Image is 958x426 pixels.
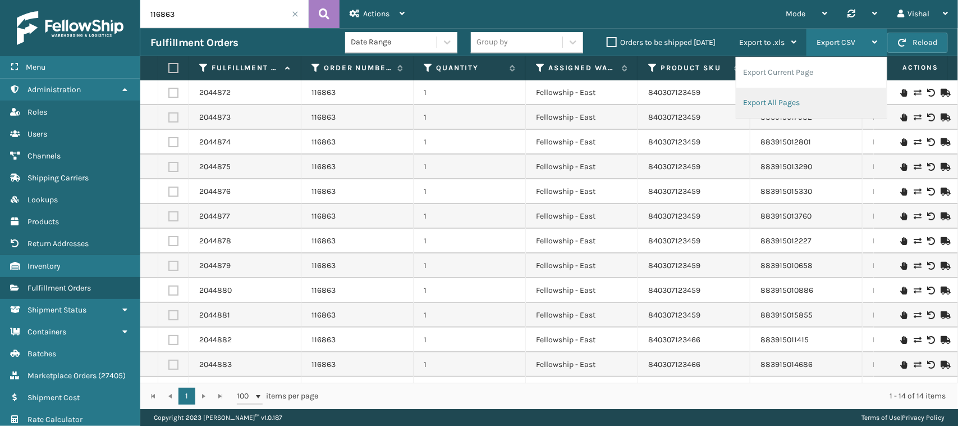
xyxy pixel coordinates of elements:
label: Quantity [436,63,504,73]
i: Change shipping [914,361,920,369]
i: Void Label [927,89,934,97]
a: 840307123459 [648,187,700,196]
a: 116863 [311,137,336,148]
td: 1 [414,253,526,278]
i: Void Label [927,262,934,270]
h3: Fulfillment Orders [150,36,238,49]
a: 840307123466 [648,335,700,345]
a: 2044879 [199,260,231,271]
td: Fellowship - East [526,130,638,155]
td: 1 [414,204,526,229]
a: 116863 [311,359,336,370]
i: Void Label [927,188,934,196]
span: 100 [237,391,254,402]
i: On Hold [900,287,907,294]
span: Products [27,217,59,226]
a: 840307123459 [648,211,700,221]
span: Export to .xls [739,38,785,47]
a: 2044880 [199,285,232,296]
a: 840307123459 [648,137,700,147]
label: Assigned Warehouse [548,63,616,73]
td: Fellowship - East [526,253,638,278]
a: 116863 [311,285,336,296]
i: Change shipping [914,311,920,319]
span: items per page [237,388,319,405]
a: Privacy Policy [902,414,945,422]
i: Mark as Shipped [941,287,947,294]
span: Fulfillment Orders [27,283,91,293]
i: Change shipping [914,114,920,121]
td: 1 [414,352,526,377]
i: Mark as Shipped [941,336,947,344]
i: Change shipping [914,287,920,294]
td: 1 [414,179,526,204]
td: 1 [414,229,526,253]
a: 2044873 [199,112,231,123]
a: 116863 [311,87,336,98]
a: 883915015855 [760,310,813,320]
label: Product SKU [661,63,728,73]
td: Fellowship - East [526,377,638,402]
span: Lookups [27,195,58,205]
td: Fellowship - East [526,179,638,204]
i: Mark as Shipped [941,114,947,121]
span: Inventory [27,261,61,271]
td: Fellowship - East [526,204,638,229]
span: Roles [27,107,47,117]
i: Change shipping [914,336,920,344]
span: Users [27,129,47,139]
a: 2044875 [199,161,231,173]
td: Fellowship - East [526,303,638,328]
i: Void Label [927,163,934,171]
a: 2044877 [199,211,230,222]
i: Change shipping [914,89,920,97]
td: Fellowship - East [526,278,638,303]
td: Fellowship - East [526,105,638,130]
span: Containers [27,327,66,337]
a: 840307123459 [648,285,700,295]
a: 2044874 [199,137,231,148]
a: 883915010658 [760,261,813,270]
span: Administration [27,85,81,94]
a: 116863 [311,161,336,173]
i: On Hold [900,138,907,146]
i: Mark as Shipped [941,188,947,196]
a: 116863 [311,310,336,321]
a: 883915015330 [760,187,812,196]
i: Change shipping [914,188,920,196]
td: Fellowship - East [526,352,638,377]
i: On Hold [900,89,907,97]
a: 840307123459 [648,88,700,97]
span: Return Addresses [27,239,89,248]
i: Mark as Shipped [941,138,947,146]
i: On Hold [900,262,907,270]
a: 116863 [311,260,336,271]
a: 116863 [311,235,336,247]
a: 883915011415 [760,335,809,345]
i: Change shipping [914,262,920,270]
td: Fellowship - East [526,155,638,179]
div: 1 - 14 of 14 items [334,391,946,402]
i: Mark as Shipped [941,237,947,245]
td: 1 [414,278,526,303]
i: Mark as Shipped [941,89,947,97]
i: On Hold [900,237,907,245]
i: Void Label [927,361,934,369]
a: 2044876 [199,186,231,197]
td: 1 [414,377,526,402]
i: Mark as Shipped [941,361,947,369]
a: 840307123459 [648,162,700,171]
i: Change shipping [914,163,920,171]
a: 2044878 [199,235,231,247]
td: 1 [414,80,526,105]
span: Export CSV [817,38,855,47]
i: Mark as Shipped [941,311,947,319]
a: 840307123459 [648,310,700,320]
li: Export Current Page [736,57,887,88]
td: 1 [414,328,526,352]
span: Mode [786,9,805,19]
a: 116863 [311,112,336,123]
i: Void Label [927,336,934,344]
div: | [861,409,945,426]
span: Actions [363,9,389,19]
